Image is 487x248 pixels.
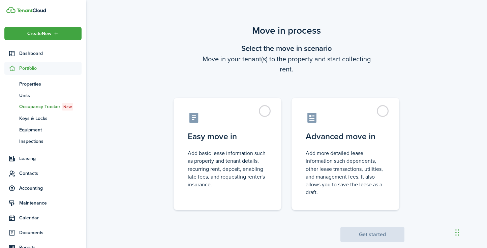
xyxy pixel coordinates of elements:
[188,130,267,143] control-radio-card-title: Easy move in
[188,149,267,188] control-radio-card-description: Add basic lease information such as property and tenant details, recurring rent, deposit, enablin...
[4,113,82,124] a: Keys & Locks
[19,138,82,145] span: Inspections
[19,103,82,111] span: Occupancy Tracker
[4,47,82,60] a: Dashboard
[6,7,16,13] img: TenantCloud
[455,222,459,243] div: Drag
[4,101,82,113] a: Occupancy TrackerNew
[4,90,82,101] a: Units
[4,27,82,40] button: Open menu
[19,185,82,192] span: Accounting
[169,43,404,54] wizard-step-header-title: Select the move in scenario
[19,170,82,177] span: Contacts
[27,31,52,36] span: Create New
[19,115,82,122] span: Keys & Locks
[19,50,82,57] span: Dashboard
[4,78,82,90] a: Properties
[169,54,404,74] wizard-step-header-description: Move in your tenant(s) to the property and start collecting rent.
[19,229,82,236] span: Documents
[306,130,385,143] control-radio-card-title: Advanced move in
[17,8,46,12] img: TenantCloud
[19,214,82,221] span: Calendar
[63,104,72,110] span: New
[19,81,82,88] span: Properties
[19,126,82,133] span: Equipment
[19,65,82,72] span: Portfolio
[4,124,82,135] a: Equipment
[4,135,82,147] a: Inspections
[19,155,82,162] span: Leasing
[453,216,487,248] iframe: Chat Widget
[19,92,82,99] span: Units
[19,199,82,207] span: Maintenance
[306,149,385,196] control-radio-card-description: Add more detailed lease information such dependents, other lease transactions, utilities, and man...
[169,24,404,38] scenario-title: Move in process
